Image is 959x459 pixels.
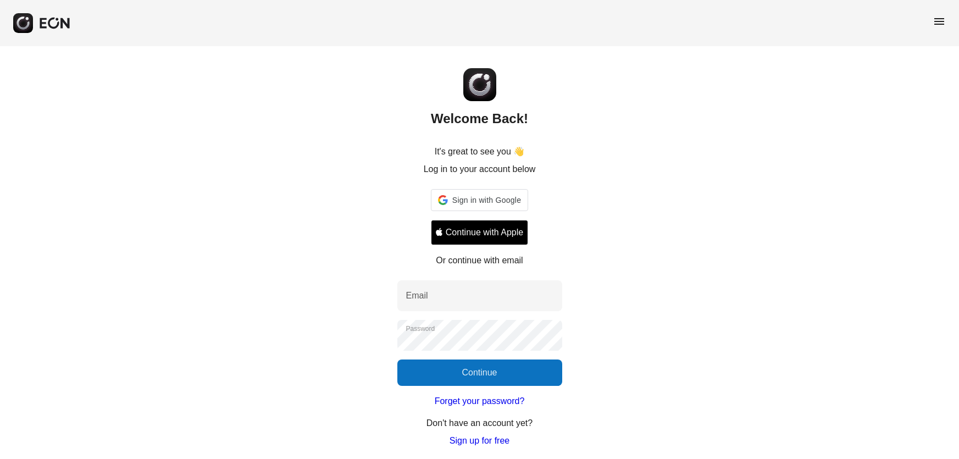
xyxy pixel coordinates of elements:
[397,360,562,386] button: Continue
[424,163,536,176] p: Log in to your account below
[431,110,528,128] h2: Welcome Back!
[426,417,533,430] p: Don't have an account yet?
[436,254,523,267] p: Or continue with email
[452,193,521,207] span: Sign in with Google
[431,220,528,245] button: Signin with apple ID
[406,324,435,333] label: Password
[450,434,509,447] a: Sign up for free
[435,145,525,158] p: It's great to see you 👋
[435,395,525,408] a: Forget your password?
[406,289,428,302] label: Email
[431,189,528,211] div: Sign in with Google
[933,15,946,28] span: menu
